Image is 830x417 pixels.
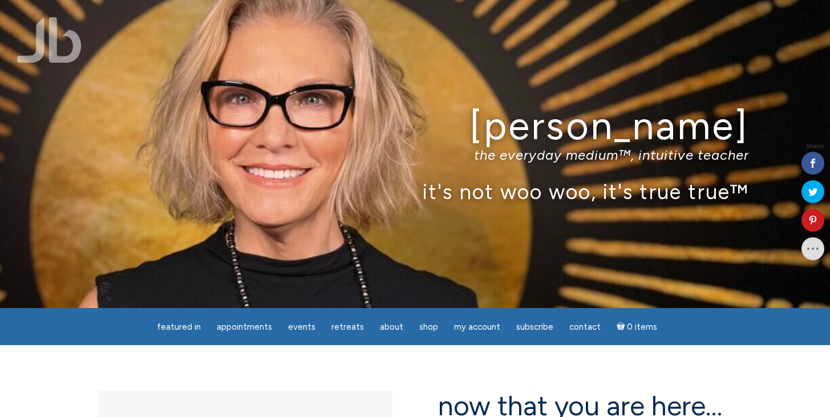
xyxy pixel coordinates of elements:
[157,322,201,332] span: featured in
[610,315,665,338] a: Cart0 items
[562,316,608,338] a: Contact
[569,322,601,332] span: Contact
[419,322,438,332] span: Shop
[509,316,560,338] a: Subscribe
[82,147,749,163] p: the everyday medium™, intuitive teacher
[516,322,553,332] span: Subscribe
[331,322,364,332] span: Retreats
[454,322,500,332] span: My Account
[150,316,208,338] a: featured in
[412,316,445,338] a: Shop
[325,316,371,338] a: Retreats
[17,17,82,63] img: Jamie Butler. The Everyday Medium
[627,323,657,331] span: 0 items
[288,322,315,332] span: Events
[373,316,410,338] a: About
[447,316,507,338] a: My Account
[617,322,627,332] i: Cart
[380,322,403,332] span: About
[82,179,749,204] p: it's not woo woo, it's true true™
[281,316,322,338] a: Events
[82,104,749,147] h1: [PERSON_NAME]
[217,322,272,332] span: Appointments
[210,316,279,338] a: Appointments
[806,144,824,149] span: Shares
